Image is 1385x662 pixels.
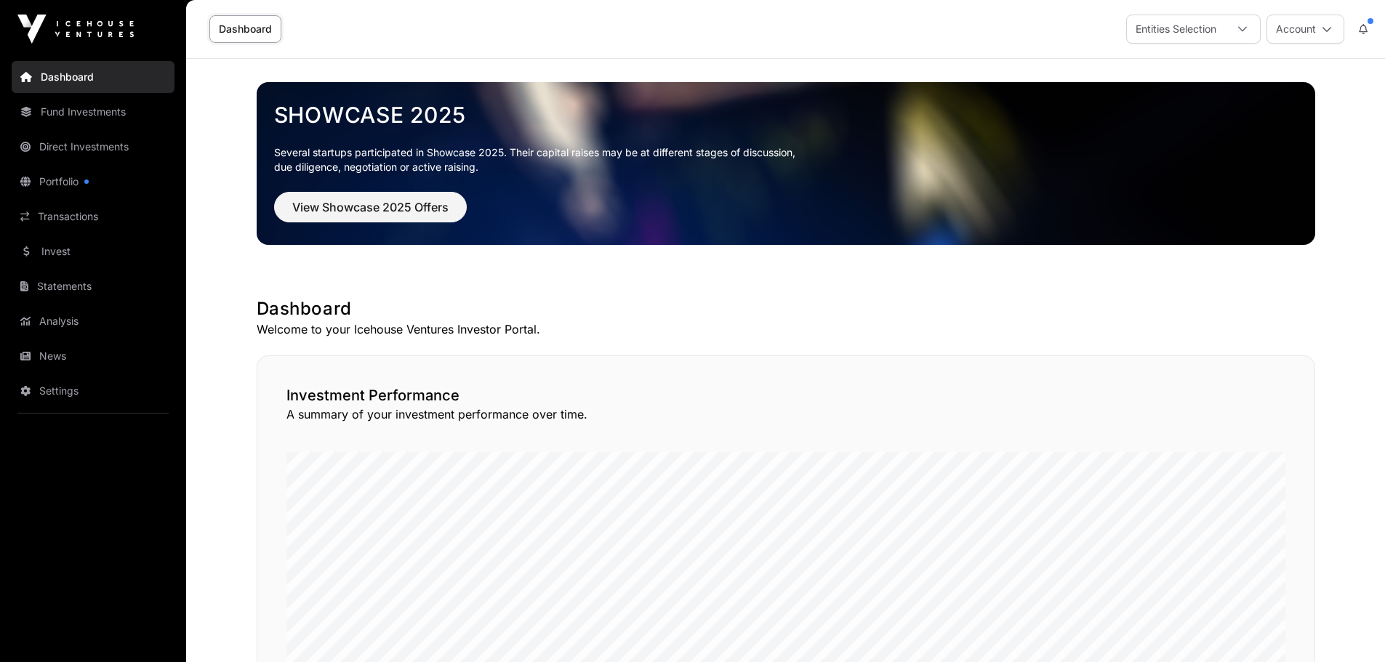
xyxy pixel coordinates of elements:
h2: Investment Performance [286,385,1285,405]
button: Account [1266,15,1344,44]
a: Direct Investments [12,131,174,163]
h1: Dashboard [257,297,1315,320]
span: View Showcase 2025 Offers [292,198,449,216]
p: Several startups participated in Showcase 2025. Their capital raises may be at different stages o... [274,145,1298,174]
a: Dashboard [209,15,281,43]
a: Settings [12,375,174,407]
div: Entities Selection [1127,15,1225,43]
img: Icehouse Ventures Logo [17,15,134,44]
a: Showcase 2025 [274,102,1298,128]
img: Showcase 2025 [257,82,1315,245]
a: Invest [12,235,174,267]
p: Welcome to your Icehouse Ventures Investor Portal. [257,320,1315,338]
a: Dashboard [12,61,174,93]
a: Fund Investments [12,96,174,128]
a: Portfolio [12,166,174,198]
p: A summary of your investment performance over time. [286,405,1285,423]
a: Statements [12,270,174,302]
a: View Showcase 2025 Offers [274,206,467,221]
a: News [12,340,174,372]
a: Transactions [12,201,174,233]
a: Analysis [12,305,174,337]
button: View Showcase 2025 Offers [274,192,467,222]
